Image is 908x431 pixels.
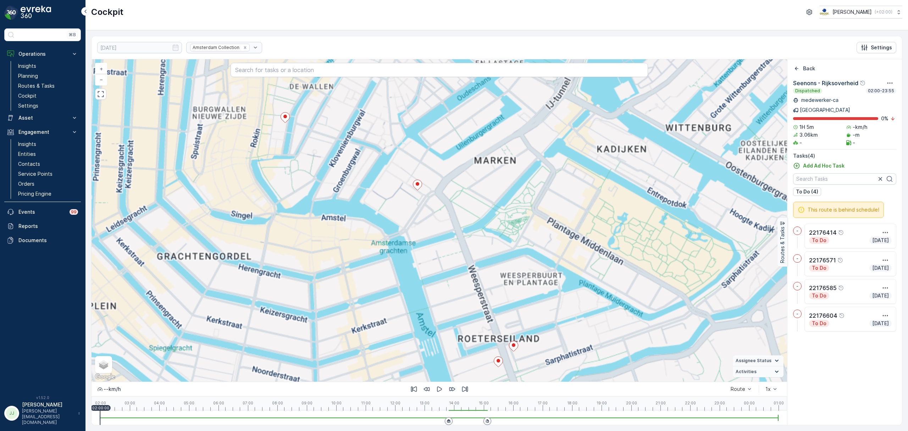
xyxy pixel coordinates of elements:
img: logo [4,6,18,20]
p: Tasks ( 4 ) [793,152,896,159]
p: 1H 5m [799,124,814,131]
a: Insights [15,139,81,149]
div: Help Tooltip Icon [838,285,844,291]
p: Planning [18,72,38,80]
p: To Do [811,264,827,272]
p: 13:00 [420,401,430,405]
p: 02:00:00 [92,406,109,410]
p: 19:00 [597,401,607,405]
input: Search for tasks or a location [231,63,648,77]
p: 11:00 [361,401,371,405]
p: [PERSON_NAME] [832,9,872,16]
p: -- km/h [104,386,121,393]
p: To Do [811,320,827,327]
a: Events99 [4,205,81,219]
p: 3.06km [799,131,818,138]
a: Service Points [15,169,81,179]
p: 22:00 [685,401,696,405]
summary: Assignee Status [733,355,784,366]
p: 23:00 [714,401,725,405]
button: Engagement [4,125,81,139]
p: 12:00 [390,401,400,405]
p: -m [853,131,860,138]
p: [GEOGRAPHIC_DATA] [800,107,850,114]
a: Entities [15,149,81,159]
div: Help Tooltip Icon [860,80,865,86]
p: To Do [811,292,827,299]
p: Reports [18,223,78,230]
p: Contacts [18,160,40,168]
img: Google [93,372,117,382]
span: Activities [736,369,757,375]
p: 17:00 [538,401,548,405]
p: - [796,283,798,289]
p: 18:00 [567,401,577,405]
p: 08:00 [272,401,283,405]
div: Route [731,386,745,392]
span: + [100,66,103,72]
p: 20:00 [626,401,637,405]
p: ⌘B [69,32,76,38]
p: 99 [71,209,77,215]
span: − [100,76,103,82]
p: 22176571 [809,256,836,264]
div: Help Tooltip Icon [839,313,845,318]
p: Routes & Tasks [18,82,55,89]
p: - [799,139,802,146]
div: 1x [765,386,771,392]
img: logo_dark-DEwI_e13.png [21,6,51,20]
p: Engagement [18,129,67,136]
button: To Do (4) [793,187,821,196]
p: Settings [871,44,892,51]
p: Routes & Tasks [779,227,786,263]
p: 03:00 [124,401,135,405]
p: - [796,311,798,317]
p: medewerker-ca [800,97,838,104]
span: This route is behind schedule! [808,206,879,213]
p: 07:00 [243,401,253,405]
summary: Activities [733,366,784,377]
p: 01:00 [774,401,784,405]
p: Entities [18,151,36,158]
p: Seenons - Rijksoverheid [793,79,858,87]
button: Asset [4,111,81,125]
p: Service Points [18,170,52,178]
p: To Do (4) [796,188,818,195]
p: Add Ad Hoc Task [803,162,845,169]
p: Cockpit [91,6,123,18]
div: JJ [6,408,17,419]
a: Open this area in Google Maps (opens a new window) [93,372,117,382]
p: Orders [18,180,34,187]
a: Back [793,65,815,72]
p: Insights [18,141,36,148]
p: 06:00 [213,401,224,405]
span: v 1.52.0 [4,395,81,400]
p: To Do [811,237,827,244]
div: Help Tooltip Icon [837,257,843,263]
p: 22176604 [809,311,837,320]
a: Zoom Out [96,74,106,85]
p: Insights [18,62,36,70]
a: Cockpit [15,91,81,101]
p: [PERSON_NAME][EMAIL_ADDRESS][DOMAIN_NAME] [22,408,74,425]
input: dd/mm/yyyy [97,42,182,53]
p: [PERSON_NAME] [22,401,74,408]
p: Dispatched [794,88,821,94]
a: Insights [15,61,81,71]
a: Routes & Tasks [15,81,81,91]
p: 09:00 [301,401,312,405]
p: 05:00 [184,401,194,405]
p: 16:00 [508,401,519,405]
p: 21:00 [655,401,666,405]
p: [DATE] [871,237,890,244]
p: 02:00 [95,401,106,405]
img: basis-logo_rgb2x.png [819,8,830,16]
a: Planning [15,71,81,81]
button: Operations [4,47,81,61]
button: JJ[PERSON_NAME][PERSON_NAME][EMAIL_ADDRESS][DOMAIN_NAME] [4,401,81,425]
button: Settings [857,42,896,53]
p: [DATE] [871,264,890,272]
p: - [796,256,798,261]
p: 15:00 [479,401,489,405]
p: 14:00 [449,401,459,405]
